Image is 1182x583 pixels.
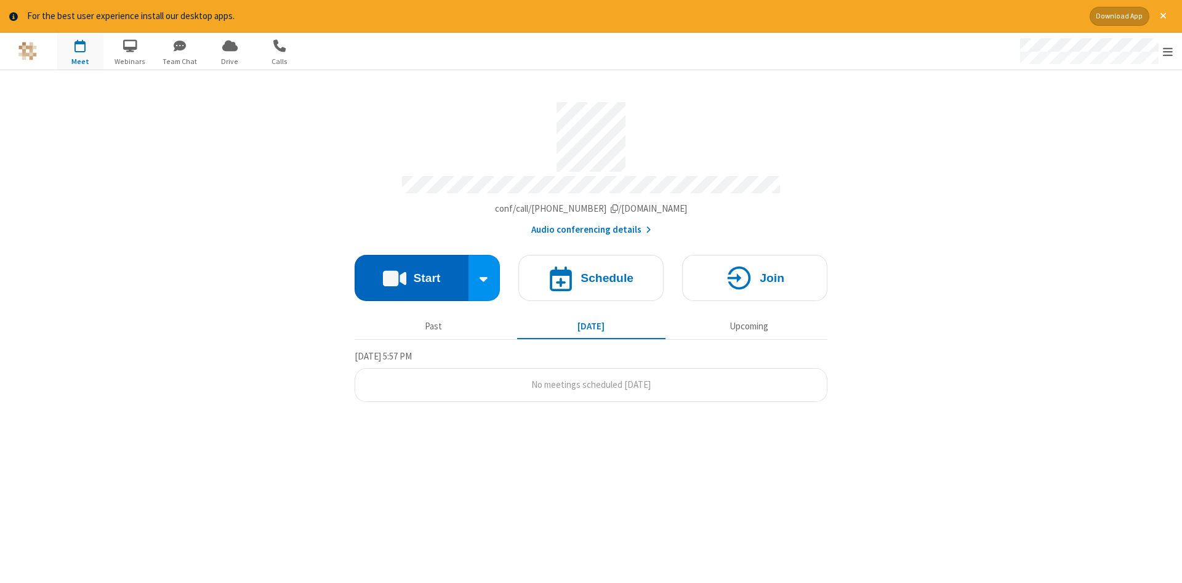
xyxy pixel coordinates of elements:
[107,56,153,67] span: Webinars
[355,350,412,362] span: [DATE] 5:57 PM
[413,272,440,284] h4: Start
[760,272,784,284] h4: Join
[355,255,468,301] button: Start
[468,255,501,301] div: Start conference options
[682,255,827,301] button: Join
[675,315,823,339] button: Upcoming
[531,223,651,237] button: Audio conferencing details
[1090,7,1149,26] button: Download App
[360,315,508,339] button: Past
[4,33,50,70] button: Logo
[257,56,303,67] span: Calls
[27,9,1080,23] div: For the best user experience install our desktop apps.
[518,255,664,301] button: Schedule
[495,202,688,216] button: Copy my meeting room linkCopy my meeting room link
[531,379,651,390] span: No meetings scheduled [DATE]
[157,56,203,67] span: Team Chat
[57,56,103,67] span: Meet
[355,349,827,402] section: Today's Meetings
[517,315,665,339] button: [DATE]
[1154,7,1173,26] button: Close alert
[495,203,688,214] span: Copy my meeting room link
[207,56,253,67] span: Drive
[1008,33,1182,70] div: Open menu
[18,42,37,60] img: QA Selenium DO NOT DELETE OR CHANGE
[581,272,633,284] h4: Schedule
[355,93,827,236] section: Account details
